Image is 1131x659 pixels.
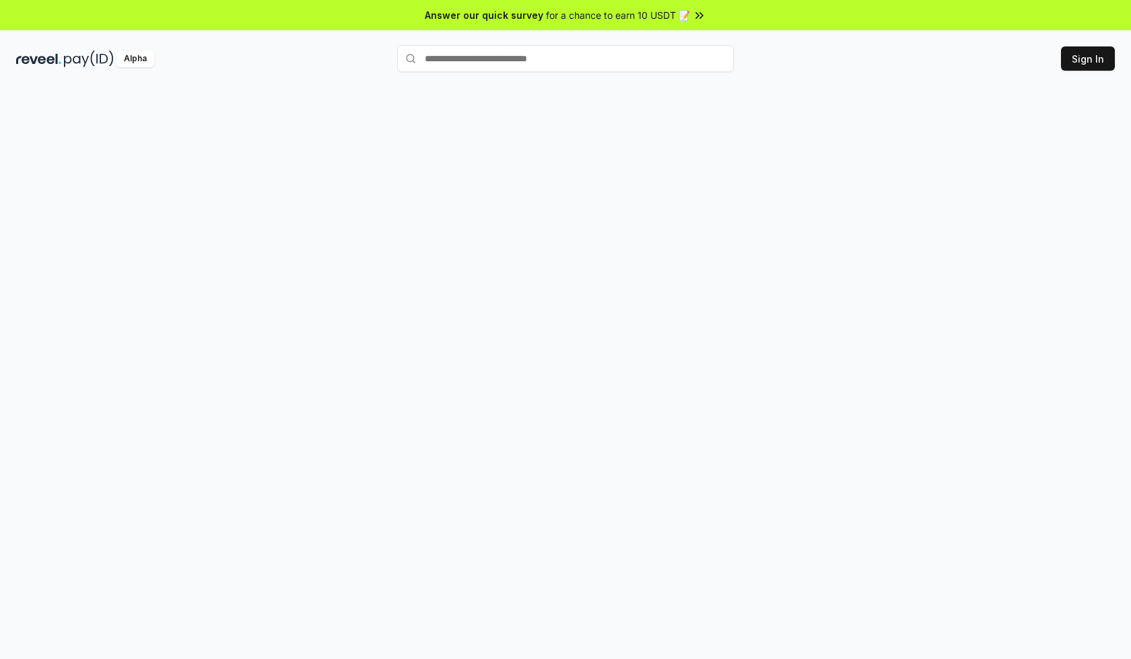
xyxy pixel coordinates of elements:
[16,50,61,67] img: reveel_dark
[546,8,690,22] span: for a chance to earn 10 USDT 📝
[425,8,543,22] span: Answer our quick survey
[64,50,114,67] img: pay_id
[1061,46,1115,71] button: Sign In
[116,50,154,67] div: Alpha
